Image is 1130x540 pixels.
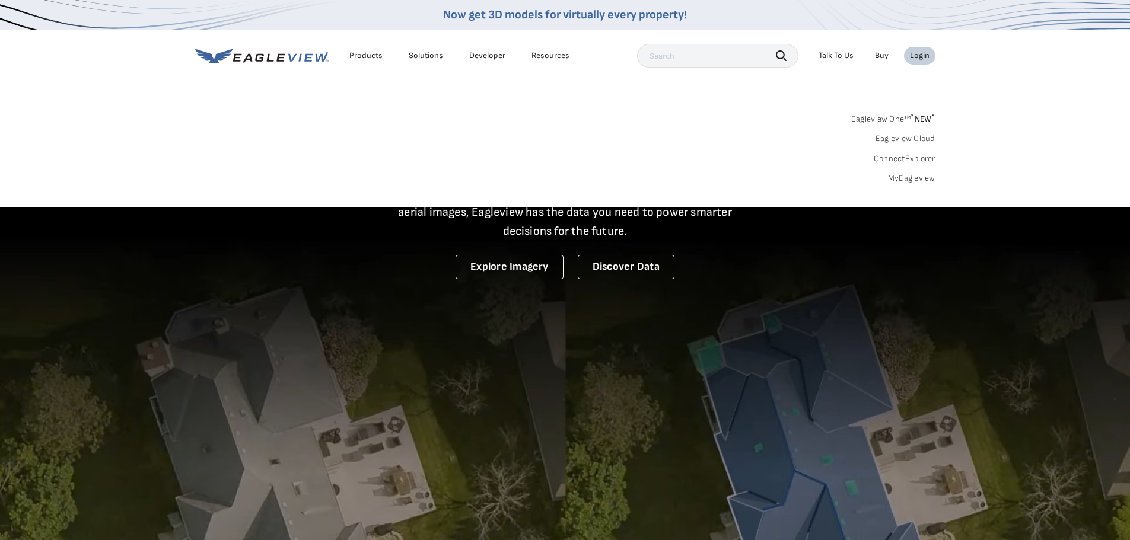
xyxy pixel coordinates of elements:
[888,173,935,184] a: MyEagleview
[819,50,854,61] div: Talk To Us
[531,50,569,61] div: Resources
[637,44,798,68] input: Search
[874,154,935,164] a: ConnectExplorer
[578,255,674,279] a: Discover Data
[875,50,889,61] a: Buy
[456,255,564,279] a: Explore Imagery
[469,50,505,61] a: Developer
[384,184,747,241] p: A new era starts here. Built on more than 3.5 billion high-resolution aerial images, Eagleview ha...
[876,133,935,144] a: Eagleview Cloud
[349,50,383,61] div: Products
[910,50,930,61] div: Login
[409,50,443,61] div: Solutions
[851,110,935,124] a: Eagleview One™*NEW*
[911,114,935,124] span: NEW
[443,8,687,22] a: Now get 3D models for virtually every property!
